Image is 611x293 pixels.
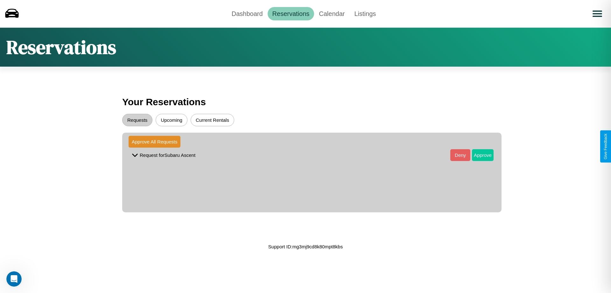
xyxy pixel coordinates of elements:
button: Approve [472,149,494,161]
button: Upcoming [156,114,187,126]
p: Request for Subaru Ascent [140,151,195,159]
button: Approve All Requests [129,136,180,148]
h1: Reservations [6,34,116,60]
button: Deny [450,149,470,161]
a: Calendar [314,7,349,20]
button: Requests [122,114,152,126]
button: Current Rentals [191,114,234,126]
h3: Your Reservations [122,93,489,111]
a: Dashboard [227,7,268,20]
iframe: Intercom live chat [6,271,22,287]
a: Reservations [268,7,314,20]
p: Support ID: mg3mj9cd8k80mpt8kbs [268,242,343,251]
div: Give Feedback [603,134,608,159]
button: Open menu [588,5,606,23]
a: Listings [349,7,381,20]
